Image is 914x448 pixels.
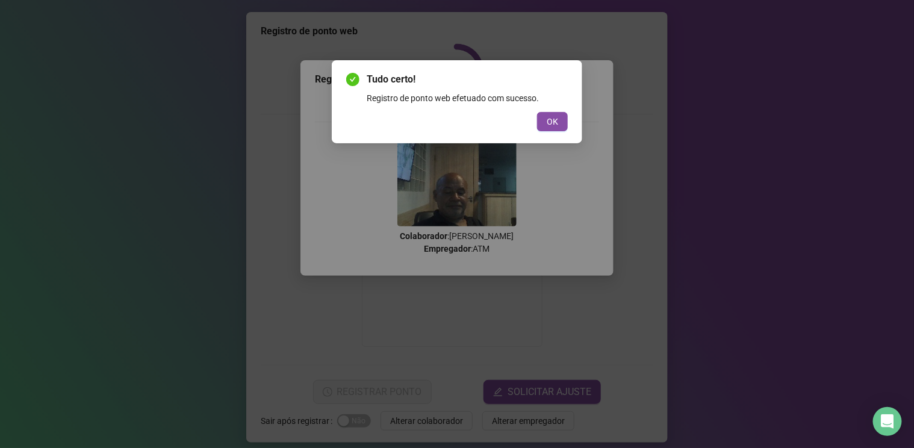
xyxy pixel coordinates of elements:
div: Open Intercom Messenger [873,407,902,436]
span: OK [547,115,558,128]
span: check-circle [346,73,359,86]
button: OK [537,112,568,131]
div: Registro de ponto web efetuado com sucesso. [367,92,568,105]
span: Tudo certo! [367,72,568,87]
